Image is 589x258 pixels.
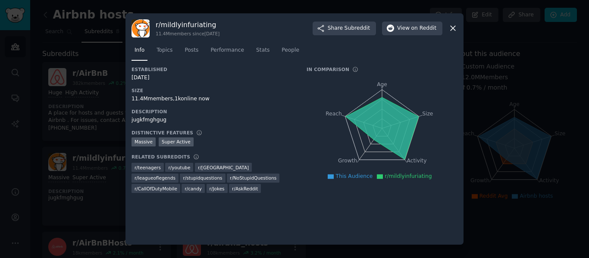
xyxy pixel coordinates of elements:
[132,95,294,103] div: 11.4M members, 1k online now
[232,186,258,192] span: r/ AskReddit
[411,25,436,32] span: on Reddit
[185,186,202,192] span: r/ candy
[198,165,249,171] span: r/ [GEOGRAPHIC_DATA]
[326,110,342,116] tspan: Reach
[132,130,193,136] h3: Distinctive Features
[156,20,219,29] h3: r/ mildlyinfuriating
[210,186,225,192] span: r/ Jokes
[382,22,442,35] button: Viewon Reddit
[156,31,219,37] div: 11.4M members since [DATE]
[422,110,433,116] tspan: Size
[230,175,276,181] span: r/ NoStupidQuestions
[328,25,370,32] span: Share
[385,173,432,179] span: r/mildlyinfuriating
[135,165,161,171] span: r/ teenagers
[407,158,427,164] tspan: Activity
[207,44,247,61] a: Performance
[313,22,376,35] button: ShareSubreddit
[157,47,172,54] span: Topics
[135,175,175,181] span: r/ leagueoflegends
[132,44,147,61] a: Info
[132,19,150,37] img: mildlyinfuriating
[210,47,244,54] span: Performance
[335,173,373,179] span: This Audience
[345,25,370,32] span: Subreddit
[132,154,190,160] h3: Related Subreddits
[132,87,294,93] h3: Size
[279,44,302,61] a: People
[256,47,269,54] span: Stats
[338,158,357,164] tspan: Growth
[168,165,190,171] span: r/ youtube
[135,47,144,54] span: Info
[132,74,294,82] div: [DATE]
[182,44,201,61] a: Posts
[132,66,294,72] h3: Established
[135,186,177,192] span: r/ CallOfDutyMobile
[253,44,273,61] a: Stats
[132,137,156,146] div: Massive
[307,66,349,72] h3: In Comparison
[397,25,436,32] span: View
[132,109,294,115] h3: Description
[282,47,299,54] span: People
[159,137,194,146] div: Super Active
[377,81,387,87] tspan: Age
[183,175,222,181] span: r/ stupidquestions
[154,44,175,61] a: Topics
[132,116,294,124] div: jugkfmghgug
[185,47,198,54] span: Posts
